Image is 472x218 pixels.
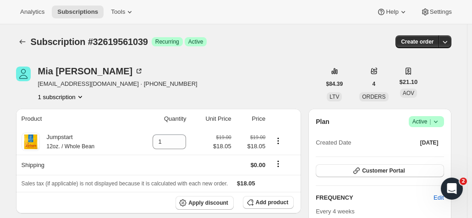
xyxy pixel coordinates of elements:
[188,38,203,45] span: Active
[188,199,228,207] span: Apply discount
[400,78,418,87] span: $21.10
[234,109,268,129] th: Price
[373,80,376,88] span: 4
[316,138,351,147] span: Created Date
[243,196,294,209] button: Add product
[371,6,413,18] button: Help
[316,117,329,126] h2: Plan
[16,155,133,175] th: Shipping
[16,109,133,129] th: Product
[52,6,104,18] button: Subscriptions
[430,8,452,16] span: Settings
[420,139,439,146] span: [DATE]
[38,67,144,76] div: Mia [PERSON_NAME]
[16,35,29,48] button: Subscriptions
[415,136,444,149] button: [DATE]
[428,190,449,205] button: Edit
[316,208,355,215] span: Every 4 weeks
[133,109,189,129] th: Quantity
[38,92,85,101] button: Product actions
[329,94,339,100] span: LTV
[47,143,95,150] small: 12oz. / Whole Bean
[395,35,439,48] button: Create order
[271,159,285,169] button: Shipping actions
[16,67,31,81] span: Mia Trehan
[367,78,381,90] button: 4
[251,162,266,168] span: $0.00
[386,8,398,16] span: Help
[460,178,467,185] span: 2
[216,134,231,140] small: $19.00
[403,90,414,96] span: AOV
[155,38,179,45] span: Recurring
[429,118,431,125] span: |
[362,167,405,174] span: Customer Portal
[237,180,255,187] span: $18.05
[213,142,231,151] span: $18.05
[271,136,285,146] button: Product actions
[326,80,343,88] span: $84.39
[189,109,234,129] th: Unit Price
[20,8,44,16] span: Analytics
[31,37,148,47] span: Subscription #32619561039
[362,94,385,100] span: ORDERS
[111,8,125,16] span: Tools
[316,164,444,177] button: Customer Portal
[401,38,434,45] span: Create order
[412,117,440,126] span: Active
[256,199,288,206] span: Add product
[316,193,434,202] h2: FREQUENCY
[57,8,98,16] span: Subscriptions
[22,180,228,187] span: Sales tax (if applicable) is not displayed because it is calculated with each new order.
[176,196,234,210] button: Apply discount
[105,6,140,18] button: Tools
[15,6,50,18] button: Analytics
[40,133,95,151] div: Jumpstart
[237,142,265,151] span: $18.05
[38,79,198,89] span: [EMAIL_ADDRESS][DOMAIN_NAME] · [PHONE_NUMBER]
[250,134,265,140] small: $19.00
[321,78,349,90] button: $84.39
[434,193,444,202] span: Edit
[415,6,457,18] button: Settings
[441,178,463,200] iframe: Intercom live chat
[22,133,40,151] img: product img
